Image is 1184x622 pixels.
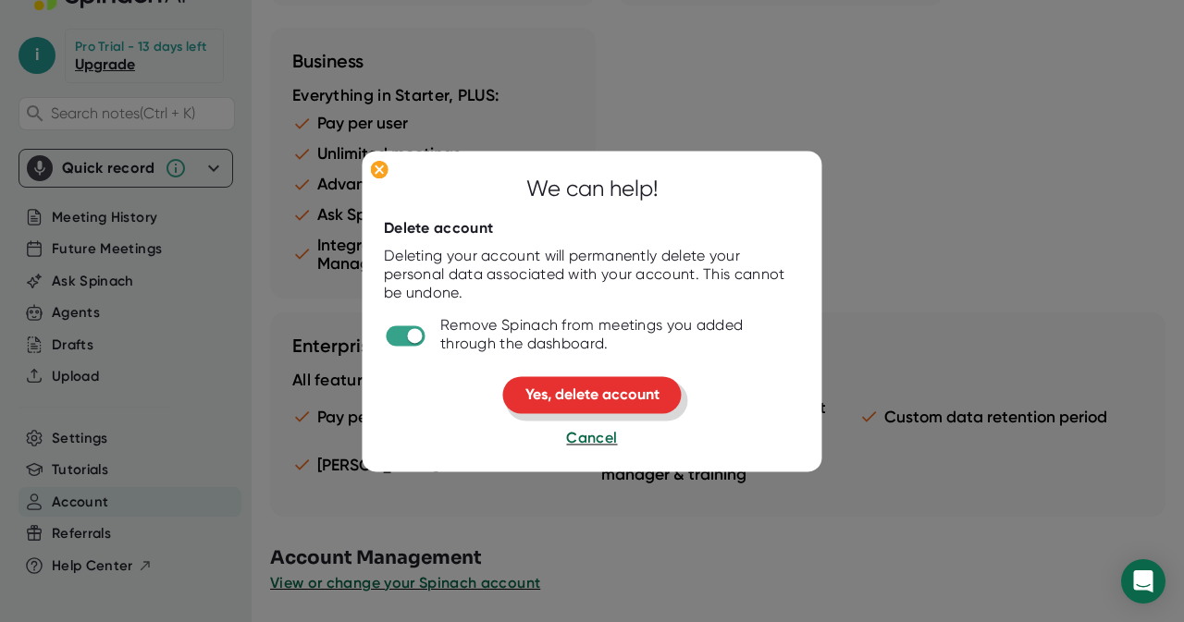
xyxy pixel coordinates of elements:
div: Delete account [384,220,493,238]
button: Yes, delete account [503,377,682,414]
button: Cancel [566,428,617,450]
div: Deleting your account will permanently delete your personal data associated with your account. Th... [384,248,800,303]
div: We can help! [526,173,659,206]
div: Open Intercom Messenger [1121,559,1165,604]
div: Remove Spinach from meetings you added through the dashboard. [440,317,800,354]
span: Yes, delete account [525,386,660,404]
span: Cancel [566,430,617,447]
